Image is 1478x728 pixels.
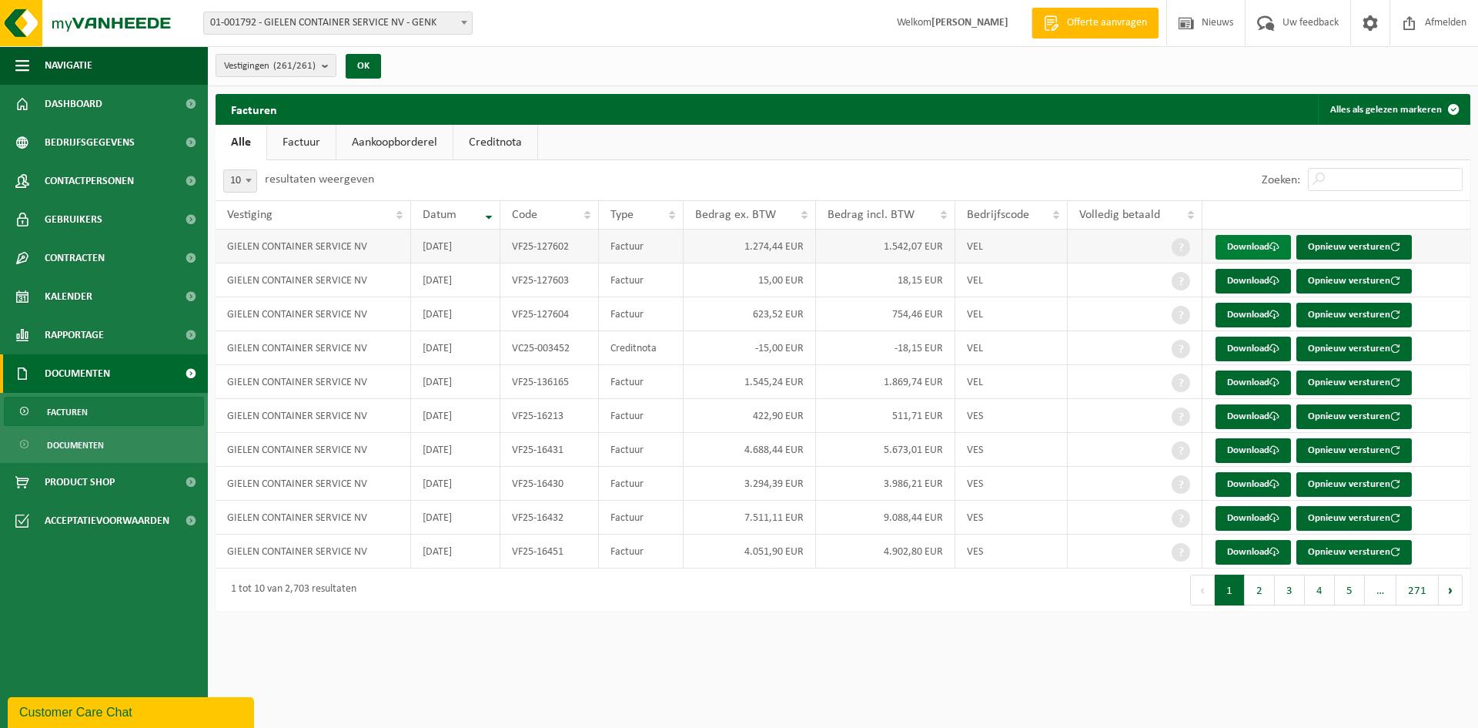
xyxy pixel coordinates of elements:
[1335,575,1365,606] button: 5
[4,430,204,459] a: Documenten
[599,230,684,263] td: Factuur
[1396,575,1439,606] button: 271
[1216,235,1291,260] a: Download
[453,125,537,160] a: Creditnota
[1296,506,1412,531] button: Opnieuw versturen
[273,61,316,71] count: (261/261)
[346,54,381,79] button: OK
[216,263,411,297] td: GIELEN CONTAINER SERVICE NV
[216,433,411,467] td: GIELEN CONTAINER SERVICE NV
[1296,404,1412,429] button: Opnieuw versturen
[1305,575,1335,606] button: 4
[599,263,684,297] td: Factuur
[599,535,684,569] td: Factuur
[816,331,955,365] td: -18,15 EUR
[684,230,816,263] td: 1.274,44 EUR
[816,230,955,263] td: 1.542,07 EUR
[955,535,1068,569] td: VES
[955,467,1068,501] td: VES
[816,535,955,569] td: 4.902,80 EUR
[216,94,293,124] h2: Facturen
[204,12,472,34] span: 01-001792 - GIELEN CONTAINER SERVICE NV - GENK
[684,297,816,331] td: 623,52 EUR
[45,46,92,85] span: Navigatie
[500,501,599,535] td: VF25-16432
[45,239,105,277] span: Contracten
[45,277,92,316] span: Kalender
[955,365,1068,399] td: VEL
[599,331,684,365] td: Creditnota
[955,263,1068,297] td: VEL
[1063,15,1151,31] span: Offerte aanvragen
[1216,371,1291,395] a: Download
[8,694,257,728] iframe: chat widget
[216,501,411,535] td: GIELEN CONTAINER SERVICE NV
[1216,438,1291,463] a: Download
[224,170,256,192] span: 10
[500,331,599,365] td: VC25-003452
[816,433,955,467] td: 5.673,01 EUR
[1296,235,1412,260] button: Opnieuw versturen
[1216,404,1291,429] a: Download
[1245,575,1275,606] button: 2
[684,263,816,297] td: 15,00 EUR
[216,535,411,569] td: GIELEN CONTAINER SERVICE NV
[599,501,684,535] td: Factuur
[1215,575,1245,606] button: 1
[816,263,955,297] td: 18,15 EUR
[500,399,599,433] td: VF25-16213
[1079,209,1160,221] span: Volledig betaald
[1365,575,1396,606] span: …
[599,399,684,433] td: Factuur
[610,209,634,221] span: Type
[1216,472,1291,497] a: Download
[411,399,500,433] td: [DATE]
[1216,506,1291,531] a: Download
[265,173,374,186] label: resultaten weergeven
[1296,540,1412,565] button: Opnieuw versturen
[216,125,266,160] a: Alle
[684,467,816,501] td: 3.294,39 EUR
[955,297,1068,331] td: VEL
[411,467,500,501] td: [DATE]
[967,209,1029,221] span: Bedrijfscode
[1296,337,1412,361] button: Opnieuw versturen
[1296,472,1412,497] button: Opnieuw versturen
[1032,8,1159,39] a: Offerte aanvragen
[224,55,316,78] span: Vestigingen
[203,12,473,35] span: 01-001792 - GIELEN CONTAINER SERVICE NV - GENK
[816,399,955,433] td: 511,71 EUR
[599,467,684,501] td: Factuur
[816,297,955,331] td: 754,46 EUR
[1296,438,1412,463] button: Opnieuw versturen
[216,365,411,399] td: GIELEN CONTAINER SERVICE NV
[500,230,599,263] td: VF25-127602
[955,433,1068,467] td: VES
[223,169,257,193] span: 10
[1275,575,1305,606] button: 3
[684,535,816,569] td: 4.051,90 EUR
[1216,303,1291,327] a: Download
[955,331,1068,365] td: VEL
[216,230,411,263] td: GIELEN CONTAINER SERVICE NV
[45,463,115,502] span: Product Shop
[500,467,599,501] td: VF25-16430
[1216,269,1291,294] a: Download
[1439,575,1463,606] button: Next
[828,209,915,221] span: Bedrag incl. BTW
[1296,371,1412,395] button: Opnieuw versturen
[216,54,336,77] button: Vestigingen(261/261)
[500,263,599,297] td: VF25-127603
[216,297,411,331] td: GIELEN CONTAINER SERVICE NV
[931,17,1008,29] strong: [PERSON_NAME]
[599,365,684,399] td: Factuur
[411,230,500,263] td: [DATE]
[1190,575,1215,606] button: Previous
[216,467,411,501] td: GIELEN CONTAINER SERVICE NV
[599,297,684,331] td: Factuur
[1216,540,1291,565] a: Download
[411,365,500,399] td: [DATE]
[816,501,955,535] td: 9.088,44 EUR
[216,399,411,433] td: GIELEN CONTAINER SERVICE NV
